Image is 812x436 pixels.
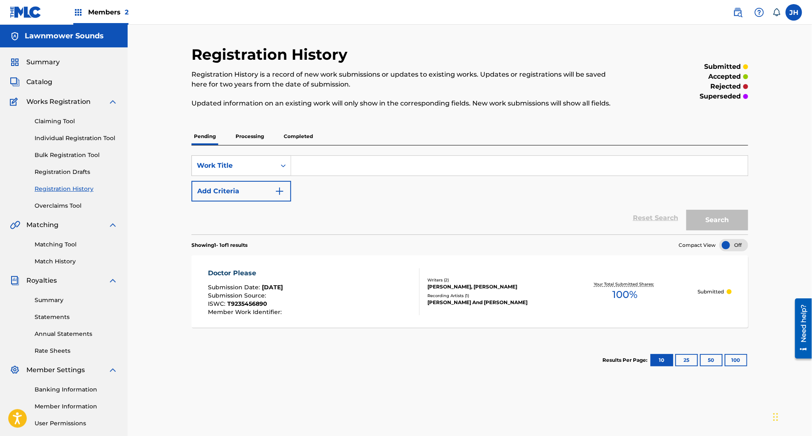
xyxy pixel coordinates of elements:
a: Banking Information [35,385,118,394]
iframe: Chat Widget [771,396,812,436]
img: MLC Logo [10,6,42,18]
a: Bulk Registration Tool [35,151,118,159]
p: Completed [281,128,315,145]
a: Claiming Tool [35,117,118,126]
div: Recording Artists ( 1 ) [427,293,552,299]
img: expand [108,276,118,286]
span: T9235456890 [228,300,268,307]
a: Rate Sheets [35,347,118,355]
p: accepted [708,72,741,82]
span: Members [88,7,128,17]
img: expand [108,97,118,107]
span: ISWC : [208,300,228,307]
span: 2 [125,8,128,16]
img: Member Settings [10,365,20,375]
a: Matching Tool [35,240,118,249]
span: Member Work Identifier : [208,308,284,316]
h5: Lawnmower Sounds [25,31,104,41]
p: Pending [191,128,218,145]
span: Compact View [679,241,716,249]
span: Member Settings [26,365,85,375]
h2: Registration History [191,45,352,64]
span: Matching [26,220,58,230]
div: User Menu [786,4,802,21]
button: 100 [725,354,747,366]
button: 25 [675,354,698,366]
span: Catalog [26,77,52,87]
a: Annual Statements [35,330,118,338]
span: Summary [26,57,60,67]
span: Works Registration [26,97,91,107]
form: Search Form [191,155,748,234]
a: Statements [35,313,118,321]
p: Updated information on an existing work will only show in the corresponding fields. New work subm... [191,98,620,108]
p: superseded [700,91,741,101]
img: Royalties [10,276,20,286]
span: Royalties [26,276,57,286]
div: [PERSON_NAME] And [PERSON_NAME] [427,299,552,306]
p: Registration History is a record of new work submissions or updates to existing works. Updates or... [191,70,620,89]
div: Drag [773,405,778,429]
p: Results Per Page: [602,356,649,364]
p: Showing 1 - 1 of 1 results [191,241,247,249]
img: search [733,7,743,17]
div: [PERSON_NAME], [PERSON_NAME] [427,283,552,291]
p: rejected [710,82,741,91]
p: Your Total Submitted Shares: [594,281,656,287]
a: Registration Drafts [35,168,118,176]
p: submitted [704,62,741,72]
img: Works Registration [10,97,21,107]
span: Submission Source : [208,292,268,299]
img: Accounts [10,31,20,41]
span: Submission Date : [208,284,262,291]
a: Overclaims Tool [35,202,118,210]
div: Doctor Please [208,268,284,278]
a: Public Search [730,4,746,21]
a: User Permissions [35,419,118,428]
img: expand [108,220,118,230]
span: 100 % [612,287,637,302]
img: 9d2ae6d4665cec9f34b9.svg [275,186,285,196]
button: 10 [651,354,673,366]
p: Submitted [698,288,724,295]
a: Summary [35,296,118,305]
a: Registration History [35,185,118,193]
p: Processing [233,128,266,145]
img: expand [108,365,118,375]
img: help [754,7,764,17]
div: Help [751,4,768,21]
div: Notifications [772,8,781,16]
a: Individual Registration Tool [35,134,118,143]
a: SummarySummary [10,57,60,67]
img: Summary [10,57,20,67]
a: Member Information [35,402,118,411]
a: CatalogCatalog [10,77,52,87]
span: [DATE] [262,284,283,291]
button: Add Criteria [191,181,291,202]
img: Catalog [10,77,20,87]
button: 50 [700,354,723,366]
div: Work Title [197,161,271,171]
a: Match History [35,257,118,266]
iframe: Resource Center [789,295,812,362]
div: Writers ( 2 ) [427,277,552,283]
img: Top Rightsholders [73,7,83,17]
a: Doctor PleaseSubmission Date:[DATE]Submission Source:ISWC:T9235456890Member Work Identifier:Write... [191,256,748,328]
img: Matching [10,220,20,230]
